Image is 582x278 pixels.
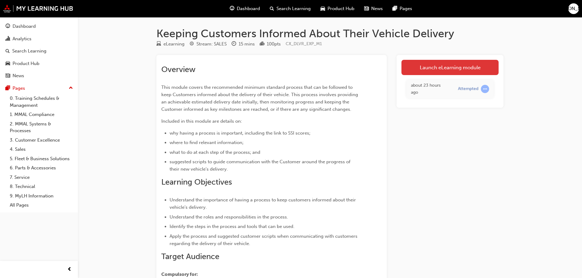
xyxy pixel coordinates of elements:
button: Pages [2,83,75,94]
a: 8. Technical [7,182,75,191]
span: news-icon [364,5,369,13]
div: Pages [13,85,25,92]
div: Analytics [13,35,31,42]
span: learningRecordVerb_ATTEMPT-icon [481,85,489,93]
a: 9. MyLH Information [7,191,75,201]
button: DashboardAnalyticsSearch LearningProduct HubNews [2,20,75,83]
div: Duration [232,40,255,48]
button: [PERSON_NAME] [568,3,579,14]
span: news-icon [5,73,10,79]
div: News [13,72,24,79]
a: 6. Parts & Accessories [7,163,75,173]
span: Overview [161,65,196,74]
span: podium-icon [260,42,264,47]
a: Product Hub [2,58,75,69]
span: search-icon [5,49,10,54]
span: pages-icon [5,86,10,91]
a: Dashboard [2,21,75,32]
div: Product Hub [13,60,39,67]
div: Stream [189,40,227,48]
a: 3. Customer Excellence [7,135,75,145]
a: 0. Training Schedules & Management [7,94,75,110]
span: car-icon [320,5,325,13]
span: guage-icon [230,5,234,13]
span: Product Hub [328,5,354,12]
img: mmal [3,5,73,13]
a: 5. Fleet & Business Solutions [7,154,75,164]
a: 4. Sales [7,145,75,154]
span: Dashboard [237,5,260,12]
div: Stream: SALES [196,41,227,48]
a: Analytics [2,33,75,45]
span: Identify the steps in the process and tools that can be used. [170,224,295,229]
span: Learning Objectives [161,177,232,187]
span: Understand the roles and responsibilities in the process. [170,214,288,220]
span: Compulsory for: [161,272,198,277]
div: 100 pts [267,41,281,48]
h1: Keeping Customers Informed About Their Vehicle Delivery [156,27,503,40]
a: search-iconSearch Learning [265,2,316,15]
span: where to find relevant information; [170,140,243,145]
a: guage-iconDashboard [225,2,265,15]
div: Dashboard [13,23,36,30]
span: Search Learning [276,5,311,12]
span: what to do at each step of the process; and [170,150,260,155]
span: This module covers the recommended minimum standard process that can be followed to keep Customer... [161,85,359,112]
div: Attempted [458,86,478,92]
span: Understand the importance of having a process to keep customers informed about their vehicle's de... [170,197,357,210]
span: up-icon [69,84,73,92]
span: prev-icon [67,266,72,273]
span: Pages [400,5,412,12]
a: car-iconProduct Hub [316,2,359,15]
div: Type [156,40,185,48]
span: chart-icon [5,36,10,42]
span: target-icon [189,42,194,47]
span: learningResourceType_ELEARNING-icon [156,42,161,47]
span: search-icon [270,5,274,13]
a: 7. Service [7,173,75,182]
span: Target Audience [161,252,219,261]
a: All Pages [7,200,75,210]
a: Launch eLearning module [401,60,499,75]
a: news-iconNews [359,2,388,15]
span: Included in this module are details on: [161,118,242,124]
div: Points [260,40,281,48]
span: why having a process is important, including the link to SSI scores; [170,130,310,136]
span: guage-icon [5,24,10,29]
div: Search Learning [12,48,46,55]
a: pages-iconPages [388,2,417,15]
span: clock-icon [232,42,236,47]
span: pages-icon [393,5,397,13]
div: Tue Aug 26 2025 17:00:12 GMT+1000 (Australian Eastern Standard Time) [411,82,449,96]
div: eLearning [163,41,185,48]
span: car-icon [5,61,10,67]
span: Learning resource code [286,41,322,46]
a: 1. MMAL Compliance [7,110,75,119]
span: suggested scripts to guide communication with the Customer around the progress of their new vehic... [170,159,352,172]
a: News [2,70,75,81]
a: 2. MMAL Systems & Processes [7,119,75,135]
div: 15 mins [239,41,255,48]
a: Search Learning [2,45,75,57]
span: Apply the process and suggested customer scripts when communicating with customers regarding the ... [170,233,359,246]
span: News [371,5,383,12]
